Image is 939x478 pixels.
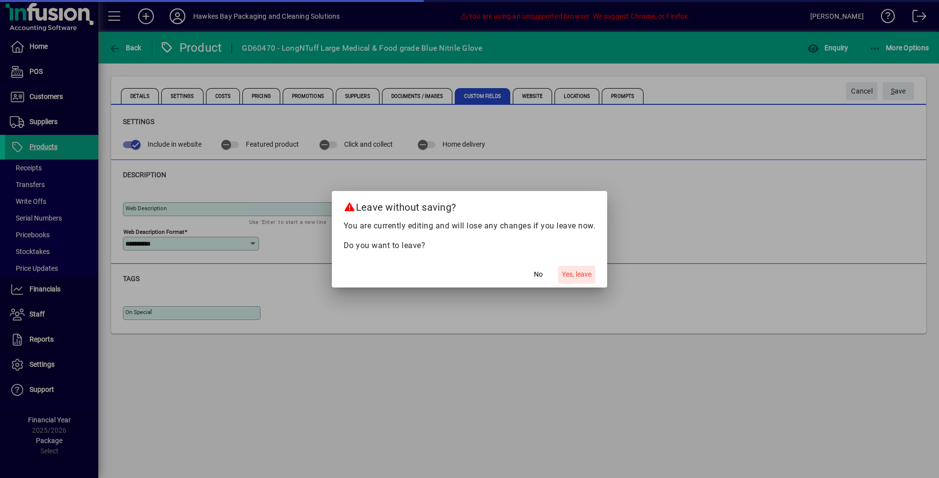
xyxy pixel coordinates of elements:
[534,269,543,280] span: No
[558,266,595,284] button: Yes, leave
[562,269,591,280] span: Yes, leave
[523,266,554,284] button: No
[344,220,596,232] p: You are currently editing and will lose any changes if you leave now.
[332,191,608,220] h2: Leave without saving?
[344,240,596,252] p: Do you want to leave?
